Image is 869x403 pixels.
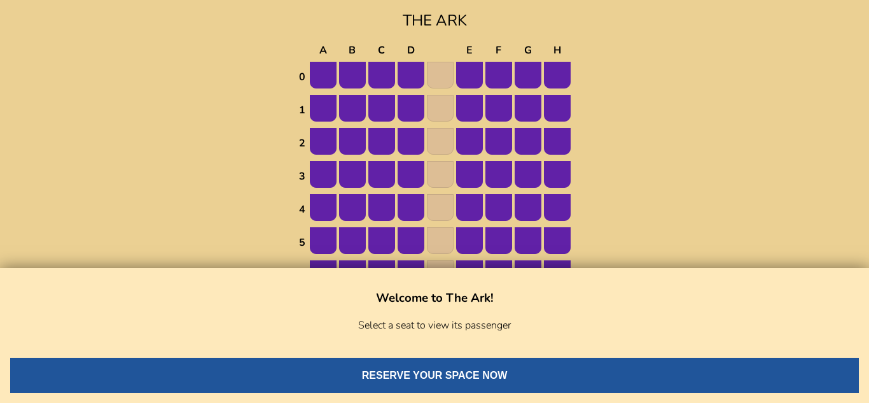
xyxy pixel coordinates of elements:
[485,43,513,60] th: F
[298,194,308,225] td: 4
[403,10,467,31] h1: THE ARK
[10,290,859,306] h3: Welcome to The Ark!
[543,43,571,60] th: H
[514,43,542,60] th: G
[309,43,337,60] th: A
[368,43,396,60] th: C
[298,61,308,93] td: 0
[455,43,483,60] th: E
[298,227,308,258] td: 5
[298,260,308,292] td: 6
[298,127,308,159] td: 2
[298,94,308,126] td: 1
[298,160,308,192] td: 3
[338,43,366,60] th: B
[10,369,859,383] a: RESERVE YOUR SPACE NOW
[10,318,859,332] p: Select a seat to view its passenger
[397,43,425,60] th: D
[10,358,859,393] button: RESERVE YOUR SPACE NOW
